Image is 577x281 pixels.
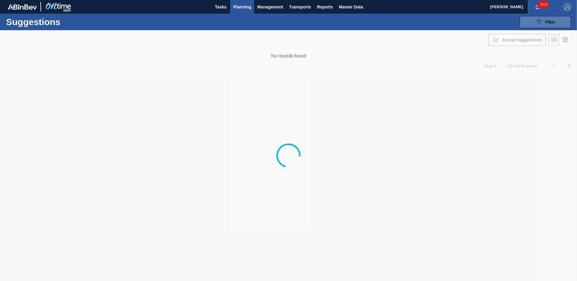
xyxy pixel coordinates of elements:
h1: Suggestions [6,18,113,25]
span: Management [257,3,283,11]
span: Filter [545,20,555,24]
button: Notifications [528,3,547,11]
img: Logout [564,3,571,11]
span: Reports [317,3,333,11]
span: Tasks [214,3,227,11]
img: TNhmsLtSVTkK8tSr43FrP2fwEKptu5GPRR3wAAAABJRU5ErkJggg== [8,4,37,10]
span: Master Data [339,3,363,11]
span: Transports [289,3,311,11]
span: Planning [233,3,251,11]
button: Filter [520,16,571,28]
span: 7919 [538,1,549,8]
